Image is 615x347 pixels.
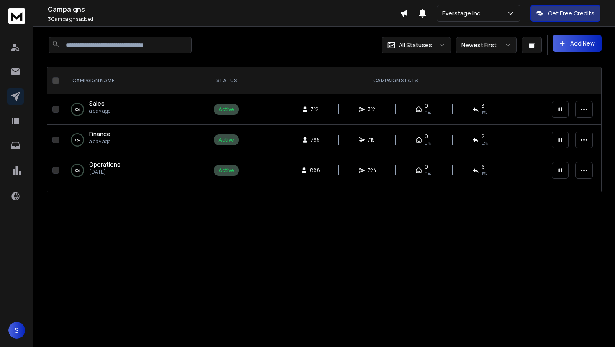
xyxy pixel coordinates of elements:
a: Finance [89,130,110,138]
span: 2 [482,133,484,140]
div: Active [218,167,234,174]
iframe: To enrich screen reader interactions, please activate Accessibility in Grammarly extension settings [584,318,605,338]
span: 0% [425,109,431,116]
span: Sales [89,99,105,107]
span: 3 [48,15,51,23]
p: All Statuses [399,41,432,49]
a: Operations [89,160,120,169]
td: 0%Operations[DATE] [62,155,209,186]
button: S [8,322,25,339]
span: 0 [425,133,428,140]
p: 0 % [75,166,80,175]
span: 0% [425,170,431,177]
p: 0 % [75,136,80,144]
span: 0 % [482,140,488,147]
span: 1 % [482,109,487,116]
div: Active [218,137,234,143]
th: CAMPAIGN NAME [62,67,209,94]
span: 1 % [482,170,487,177]
td: 0%Financea day ago [62,125,209,155]
span: 0 [425,103,428,109]
p: [DATE] [89,169,120,175]
button: Get Free Credits [530,5,600,22]
p: a day ago [89,138,110,145]
span: 0% [425,140,431,147]
button: Newest First [456,37,517,53]
th: CAMPAIGN STATS [244,67,547,94]
span: 312 [368,106,376,113]
div: Active [218,106,234,113]
p: Campaigns added [48,16,400,23]
span: 6 [482,164,485,170]
span: 3 [482,103,484,109]
h1: Campaigns [48,4,400,14]
span: Operations [89,160,120,168]
p: a day ago [89,108,110,114]
a: Sales [89,99,105,108]
span: 888 [310,167,320,174]
span: 0 [425,164,428,170]
span: 795 [311,137,320,143]
p: Everstage Inc. [442,9,485,18]
span: 724 [368,167,377,174]
img: logo [8,8,25,24]
p: 0 % [75,105,80,114]
th: STATUS [209,67,244,94]
button: Add New [553,35,602,52]
p: Get Free Credits [548,9,594,18]
span: 312 [311,106,319,113]
span: 715 [368,137,376,143]
td: 0%Salesa day ago [62,94,209,125]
